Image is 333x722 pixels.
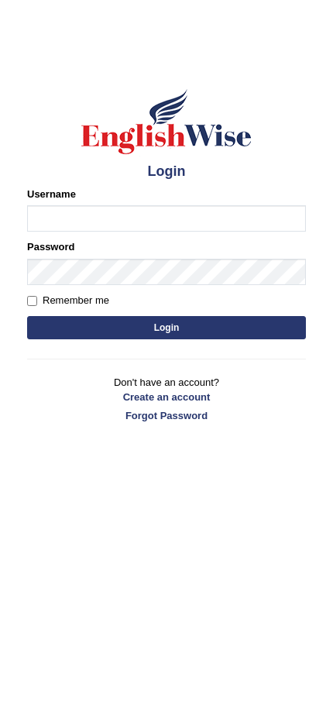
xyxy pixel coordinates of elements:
[27,375,306,423] p: Don't have an account?
[27,390,306,404] a: Create an account
[78,87,255,156] img: Logo of English Wise sign in for intelligent practice with AI
[27,296,37,306] input: Remember me
[27,187,76,201] label: Username
[27,408,306,423] a: Forgot Password
[27,164,306,180] h4: Login
[27,316,306,339] button: Login
[27,293,109,308] label: Remember me
[27,239,74,254] label: Password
